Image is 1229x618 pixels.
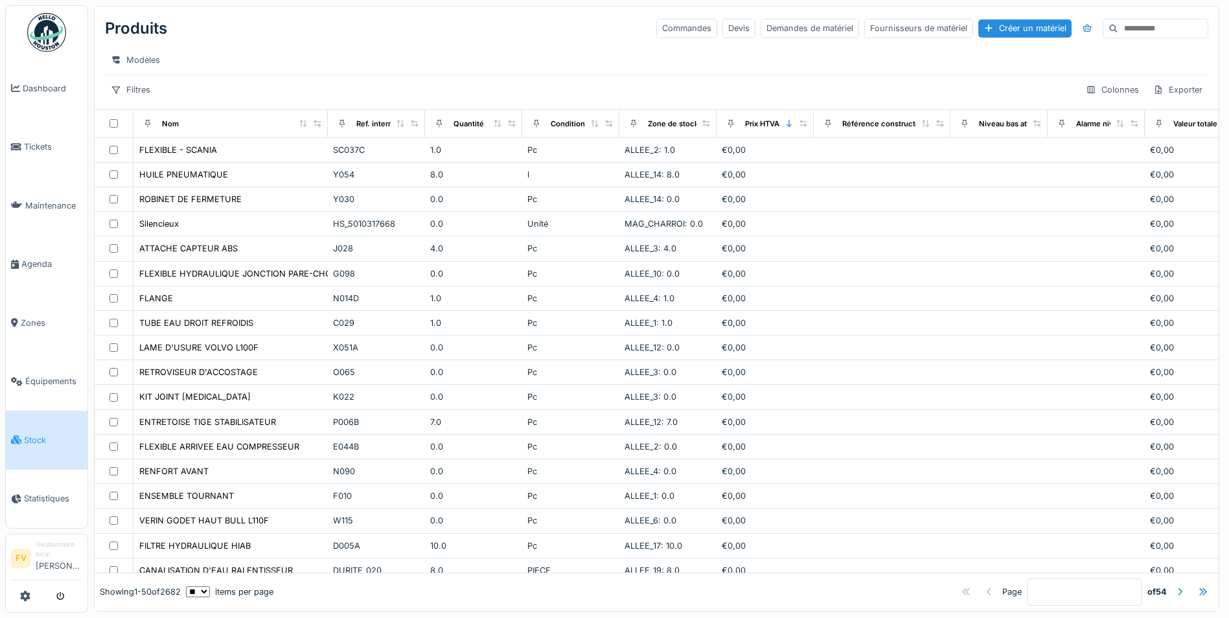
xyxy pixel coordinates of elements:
[625,318,672,328] span: ALLEE_1: 1.0
[527,441,614,453] div: Pc
[430,218,517,230] div: 0.0
[333,218,420,230] div: HS_5010317668
[105,12,167,45] div: Produits
[6,411,87,470] a: Stock
[430,540,517,552] div: 10.0
[625,194,680,204] span: ALLEE_14: 0.0
[333,490,420,502] div: F010
[527,514,614,527] div: Pc
[11,540,82,580] a: FV Gestionnaire local[PERSON_NAME]
[722,242,809,255] div: €0,00
[139,391,251,403] div: KIT JOINT [MEDICAL_DATA]
[139,341,258,354] div: LAME D'USURE VOLVO L100F
[454,119,484,130] div: Quantité
[24,492,82,505] span: Statistiques
[430,168,517,181] div: 8.0
[625,541,682,551] span: ALLEE_17: 10.0
[745,119,779,130] div: Prix HTVA
[23,82,82,95] span: Dashboard
[333,168,420,181] div: Y054
[722,540,809,552] div: €0,00
[527,317,614,329] div: Pc
[25,375,82,387] span: Équipements
[625,566,680,575] span: ALLEE_19: 8.0
[430,366,517,378] div: 0.0
[11,549,30,568] li: FV
[333,391,420,403] div: K022
[625,442,677,452] span: ALLEE_2: 0.0
[656,19,717,38] div: Commandes
[333,441,420,453] div: E044B
[333,341,420,354] div: X051A
[430,292,517,304] div: 1.0
[6,470,87,529] a: Statistiques
[139,292,173,304] div: FLANGE
[430,490,517,502] div: 0.0
[722,366,809,378] div: €0,00
[722,144,809,156] div: €0,00
[139,268,398,280] div: FLEXIBLE HYDRAULIQUE JONCTION PARE-CHOC RETRACTABLE
[527,218,614,230] div: Unité
[625,343,680,352] span: ALLEE_12: 0.0
[333,416,420,428] div: P006B
[139,317,253,329] div: TUBE EAU DROIT REFROIDIS
[430,465,517,477] div: 0.0
[625,417,678,427] span: ALLEE_12: 7.0
[139,540,251,552] div: FILTRE HYDRAULIQUE HIAB
[979,119,1049,130] div: Niveau bas atteint ?
[6,293,87,352] a: Zones
[648,119,711,130] div: Zone de stockage
[722,416,809,428] div: €0,00
[24,141,82,153] span: Tickets
[864,19,973,38] div: Fournisseurs de matériel
[722,465,809,477] div: €0,00
[722,168,809,181] div: €0,00
[722,19,755,38] div: Devis
[527,168,614,181] div: l
[6,118,87,177] a: Tickets
[625,466,676,476] span: ALLEE_4: 0.0
[722,268,809,280] div: €0,00
[430,416,517,428] div: 7.0
[430,242,517,255] div: 4.0
[430,144,517,156] div: 1.0
[139,218,179,230] div: Silencieux
[842,119,927,130] div: Référence constructeur
[162,119,179,130] div: Nom
[527,366,614,378] div: Pc
[139,168,228,181] div: HUILE PNEUMATIQUE
[186,586,273,598] div: items per page
[722,292,809,304] div: €0,00
[722,341,809,354] div: €0,00
[139,193,242,205] div: ROBINET DE FERMETURE
[527,193,614,205] div: Pc
[527,268,614,280] div: Pc
[625,170,680,179] span: ALLEE_14: 8.0
[430,514,517,527] div: 0.0
[27,13,66,52] img: Badge_color-CXgf-gQk.svg
[21,317,82,329] span: Zones
[430,193,517,205] div: 0.0
[100,586,181,598] div: Showing 1 - 50 of 2682
[1002,586,1022,598] div: Page
[21,258,82,270] span: Agenda
[333,317,420,329] div: C029
[333,193,420,205] div: Y030
[527,391,614,403] div: Pc
[139,465,209,477] div: RENFORT AVANT
[105,80,156,99] div: Filtres
[333,514,420,527] div: W115
[430,564,517,577] div: 8.0
[722,490,809,502] div: €0,00
[333,242,420,255] div: J028
[625,367,676,377] span: ALLEE_3: 0.0
[625,293,674,303] span: ALLEE_4: 1.0
[722,317,809,329] div: €0,00
[625,244,676,253] span: ALLEE_3: 4.0
[1147,80,1208,99] div: Exporter
[333,268,420,280] div: G098
[527,292,614,304] div: Pc
[105,51,166,69] div: Modèles
[722,564,809,577] div: €0,00
[139,564,293,577] div: CANALISATION D'EAU RALENTISSEUR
